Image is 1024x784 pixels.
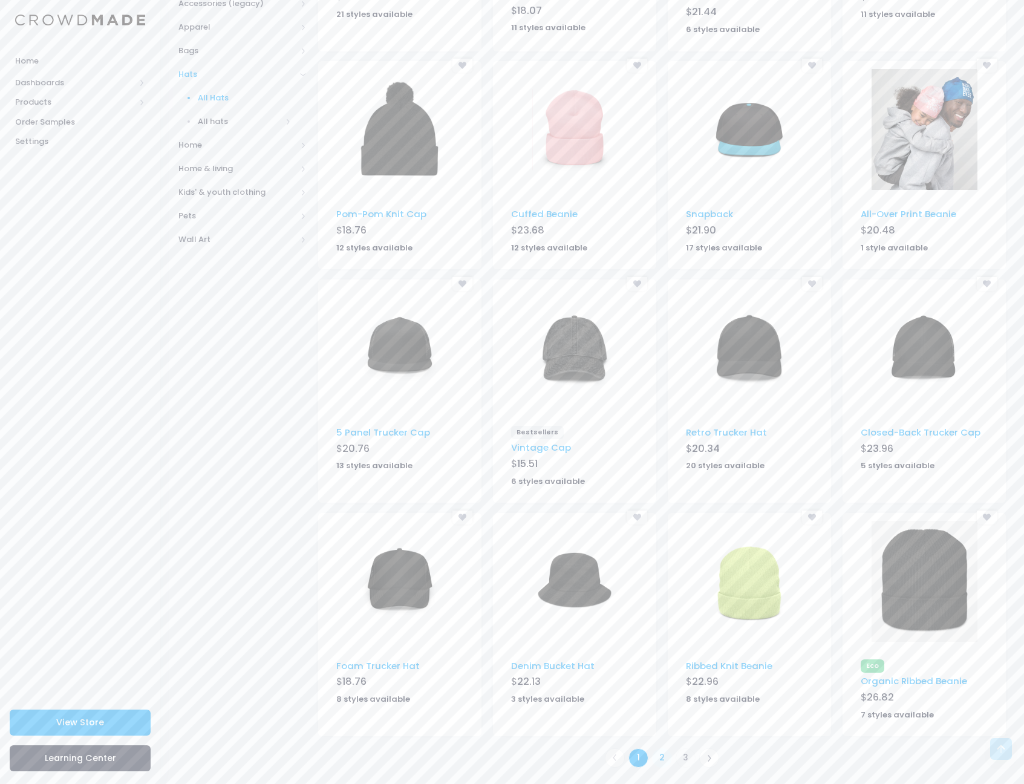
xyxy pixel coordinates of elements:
[692,442,720,456] span: 20.34
[652,748,672,768] a: 2
[45,752,116,764] span: Learning Center
[692,223,716,237] span: 21.90
[163,87,307,110] a: All Hats
[336,675,464,691] div: $
[15,15,145,26] img: Logo
[342,442,370,456] span: 20.76
[511,475,585,487] strong: 6 styles available
[511,242,587,253] strong: 12 styles available
[511,223,639,240] div: $
[336,659,420,672] a: Foam Trucker Hat
[342,675,367,688] span: 18.76
[178,210,296,222] span: Pets
[686,442,814,459] div: $
[336,460,413,471] strong: 13 styles available
[336,207,426,220] a: Pom-Pom Knit Cap
[628,748,648,768] a: 1
[336,426,430,439] a: 5 Panel Trucker Cap
[56,716,104,728] span: View Store
[676,748,696,768] a: 3
[861,690,988,707] div: $
[686,5,814,22] div: $
[178,186,296,198] span: Kids' & youth clothing
[15,136,145,148] span: Settings
[511,4,639,21] div: $
[517,675,541,688] span: 22.13
[686,24,760,35] strong: 6 styles available
[686,426,767,439] a: Retro Trucker Hat
[336,8,413,20] strong: 21 styles available
[692,5,717,19] span: 21.44
[336,242,413,253] strong: 12 styles available
[178,139,296,151] span: Home
[686,207,733,220] a: Snapback
[15,77,135,89] span: Dashboards
[686,693,760,705] strong: 8 styles available
[198,116,281,128] span: All hats
[178,68,296,80] span: Hats
[15,96,135,108] span: Products
[686,223,814,240] div: $
[336,223,464,240] div: $
[15,116,145,128] span: Order Samples
[178,163,296,175] span: Home & living
[861,223,988,240] div: $
[511,441,571,454] a: Vintage Cap
[861,442,988,459] div: $
[336,442,464,459] div: $
[861,8,935,20] strong: 11 styles available
[861,460,934,471] strong: 5 styles available
[861,709,934,720] strong: 7 styles available
[861,207,956,220] a: All-Over Print Beanie
[861,675,967,687] a: Organic Ribbed Beanie
[511,207,578,220] a: Cuffed Beanie
[686,659,772,672] a: Ribbed Knit Beanie
[511,659,595,672] a: Denim Bucket Hat
[336,693,410,705] strong: 8 styles available
[178,234,296,246] span: Wall Art
[517,4,542,18] span: 18.07
[686,242,762,253] strong: 17 styles available
[511,426,564,439] span: Bestsellers
[178,21,296,33] span: Apparel
[861,242,928,253] strong: 1 style available
[198,92,292,104] span: All Hats
[867,442,893,456] span: 23.96
[686,460,765,471] strong: 20 styles available
[178,45,296,57] span: Bags
[342,223,367,237] span: 18.76
[511,693,584,705] strong: 3 styles available
[511,22,585,33] strong: 11 styles available
[511,457,639,474] div: $
[511,675,639,691] div: $
[867,223,895,237] span: 20.48
[517,223,544,237] span: 23.68
[686,675,814,691] div: $
[10,710,151,736] a: View Store
[15,55,145,67] span: Home
[867,690,894,704] span: 26.82
[517,457,538,471] span: 15.51
[861,659,885,673] span: Eco
[10,745,151,771] a: Learning Center
[861,426,980,439] a: Closed-Back Trucker Cap
[692,675,719,688] span: 22.96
